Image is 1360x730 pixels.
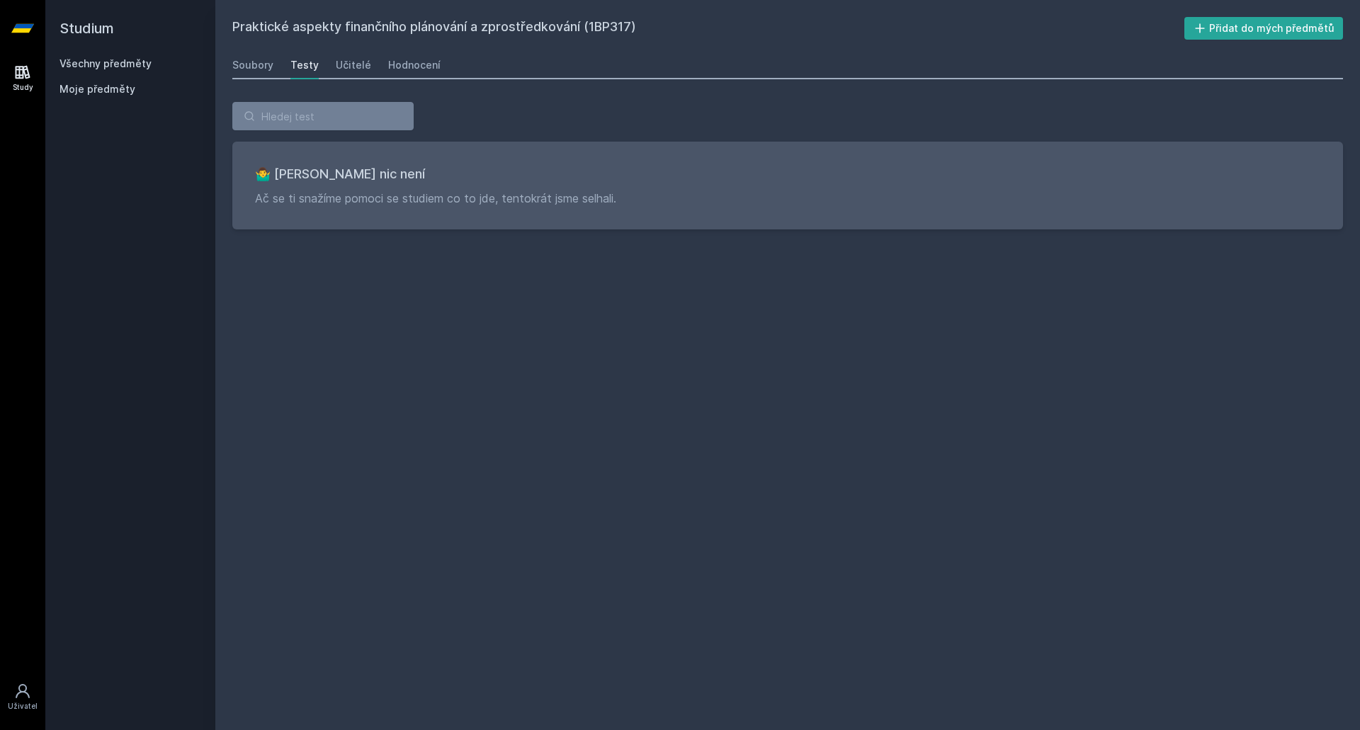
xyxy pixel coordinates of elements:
[1184,17,1344,40] button: Přidat do mých předmětů
[255,164,1320,184] h3: 🤷‍♂️ [PERSON_NAME] nic není
[13,82,33,93] div: Study
[3,675,42,719] a: Uživatel
[232,58,273,72] div: Soubory
[336,51,371,79] a: Učitelé
[290,51,319,79] a: Testy
[59,57,152,69] a: Všechny předměty
[59,82,135,96] span: Moje předměty
[255,190,1320,207] p: Ač se ti snažíme pomoci se studiem co to jde, tentokrát jsme selhali.
[8,701,38,712] div: Uživatel
[232,17,1184,40] h2: Praktické aspekty finančního plánování a zprostředkování (1BP317)
[3,57,42,100] a: Study
[232,51,273,79] a: Soubory
[290,58,319,72] div: Testy
[388,58,441,72] div: Hodnocení
[388,51,441,79] a: Hodnocení
[336,58,371,72] div: Učitelé
[232,102,414,130] input: Hledej test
